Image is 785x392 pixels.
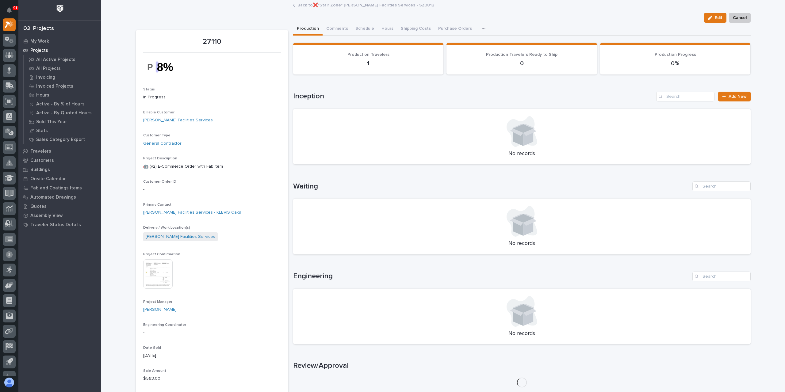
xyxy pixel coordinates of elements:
p: - [143,329,281,336]
span: Project Description [143,157,177,160]
a: Back to❌*Stair Zone* [PERSON_NAME] Facilities Services - SZ3812 [297,1,434,8]
a: [PERSON_NAME] Facilities Services [143,117,213,124]
p: My Work [30,39,49,44]
p: Projects [30,48,48,53]
span: Customer Order ID [143,180,176,184]
a: Fab and Coatings Items [18,183,101,192]
a: All Projects [24,64,101,73]
p: 🤖 (v2) E-Commerce Order with Fab Item [143,163,281,170]
p: No records [301,330,743,337]
span: Project Manager [143,300,172,304]
p: No records [301,150,743,157]
p: Sold This Year [36,119,67,125]
p: Invoiced Projects [36,84,73,89]
p: All Active Projects [36,57,75,63]
a: Active - By % of Hours [24,100,101,108]
h1: Review/Approval [293,361,751,370]
a: Projects [18,46,101,55]
p: Active - By Quoted Hours [36,110,92,116]
a: Sales Category Export [24,135,101,144]
p: [DATE] [143,352,281,359]
a: Hours [24,91,101,99]
span: Sale Amount [143,369,166,373]
span: Add New [729,94,747,99]
p: Stats [36,128,48,134]
input: Search [656,92,714,101]
span: Production Progress [655,52,696,57]
img: Workspace Logo [54,3,66,14]
span: Engineering Coordinator [143,323,186,327]
p: 1 [301,60,436,67]
span: Primary Contact [143,203,171,207]
img: LNhngpc-ntcTT1epMx50mRMD0YHAa869UNw2jL03Mnw [143,56,189,78]
button: Production [293,23,323,36]
p: Buildings [30,167,50,173]
a: All Active Projects [24,55,101,64]
button: Comments [323,23,352,36]
a: [PERSON_NAME] Facilities Services [146,234,215,240]
input: Search [692,272,751,281]
span: Production Travelers Ready to Ship [486,52,557,57]
a: Buildings [18,165,101,174]
p: 27110 [143,37,281,46]
a: [PERSON_NAME] Facilities Services - KLEVIS Caka [143,209,241,216]
a: Sold This Year [24,117,101,126]
p: Hours [36,93,49,98]
a: Invoicing [24,73,101,82]
input: Search [692,181,751,191]
span: Billable Customer [143,111,174,114]
span: Project Confirmation [143,253,180,256]
p: In Progress [143,94,281,101]
span: Customer Type [143,134,170,137]
span: Production Travelers [347,52,389,57]
p: - [143,186,281,193]
a: Traveler Status Details [18,220,101,229]
p: Onsite Calendar [30,176,66,182]
button: Shipping Costs [397,23,435,36]
p: All Projects [36,66,61,71]
a: [PERSON_NAME] [143,306,177,313]
button: Hours [378,23,397,36]
p: Automated Drawings [30,195,76,200]
a: Assembly View [18,211,101,220]
div: 02. Projects [23,25,54,32]
p: Sales Category Export [36,137,85,143]
h1: Waiting [293,182,690,191]
span: Date Sold [143,346,161,350]
p: 0% [607,60,743,67]
p: 0 [454,60,590,67]
p: Traveler Status Details [30,222,81,228]
p: 91 [13,6,17,10]
p: Travelers [30,149,51,154]
button: Notifications [3,4,16,17]
a: Travelers [18,147,101,156]
button: Purchase Orders [435,23,476,36]
a: Add New [718,92,750,101]
h1: Engineering [293,272,690,281]
a: Customers [18,156,101,165]
p: Quotes [30,204,47,209]
button: Schedule [352,23,378,36]
span: Edit [715,15,722,21]
p: Invoicing [36,75,55,80]
a: Stats [24,126,101,135]
a: Onsite Calendar [18,174,101,183]
p: Assembly View [30,213,63,219]
span: Cancel [733,14,747,21]
button: users-avatar [3,376,16,389]
p: Fab and Coatings Items [30,185,82,191]
a: Quotes [18,202,101,211]
a: Active - By Quoted Hours [24,108,101,117]
p: $ 563.00 [143,375,281,382]
div: Notifications91 [8,7,16,17]
button: Edit [704,13,726,23]
p: No records [301,240,743,247]
a: General Contractor [143,140,182,147]
p: Customers [30,158,54,163]
p: Active - By % of Hours [36,101,85,107]
span: Delivery / Work Location(s) [143,226,190,230]
a: My Work [18,36,101,46]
